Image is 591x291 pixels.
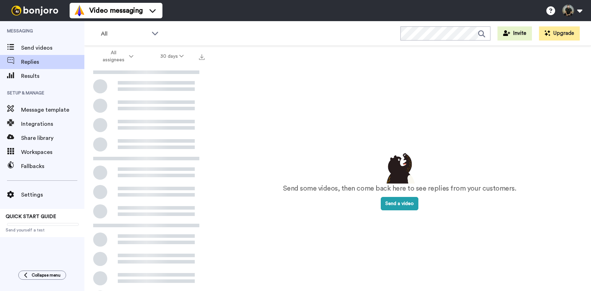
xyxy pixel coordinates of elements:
[381,201,418,206] a: Send a video
[18,271,66,280] button: Collapse menu
[21,58,84,66] span: Replies
[21,44,84,52] span: Send videos
[6,214,56,219] span: QUICK START GUIDE
[21,134,84,142] span: Share library
[74,5,85,16] img: vm-color.svg
[6,227,79,233] span: Send yourself a test
[8,6,61,16] img: bj-logo-header-white.svg
[539,26,580,41] button: Upgrade
[283,184,516,194] p: Send some videos, then come back here to see replies from your customers.
[21,148,84,156] span: Workspaces
[86,47,147,66] button: All assignees
[21,191,84,199] span: Settings
[21,162,84,171] span: Fallbacks
[21,120,84,128] span: Integrations
[497,26,532,41] button: Invite
[21,106,84,114] span: Message template
[99,49,128,63] span: All assignees
[101,30,148,38] span: All
[382,151,417,184] img: results-emptystates.png
[32,272,60,278] span: Collapse menu
[197,51,207,62] button: Export all results that match these filters now.
[381,197,418,210] button: Send a video
[89,6,143,16] span: Video messaging
[147,50,197,63] button: 30 days
[199,54,205,60] img: export.svg
[21,72,84,80] span: Results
